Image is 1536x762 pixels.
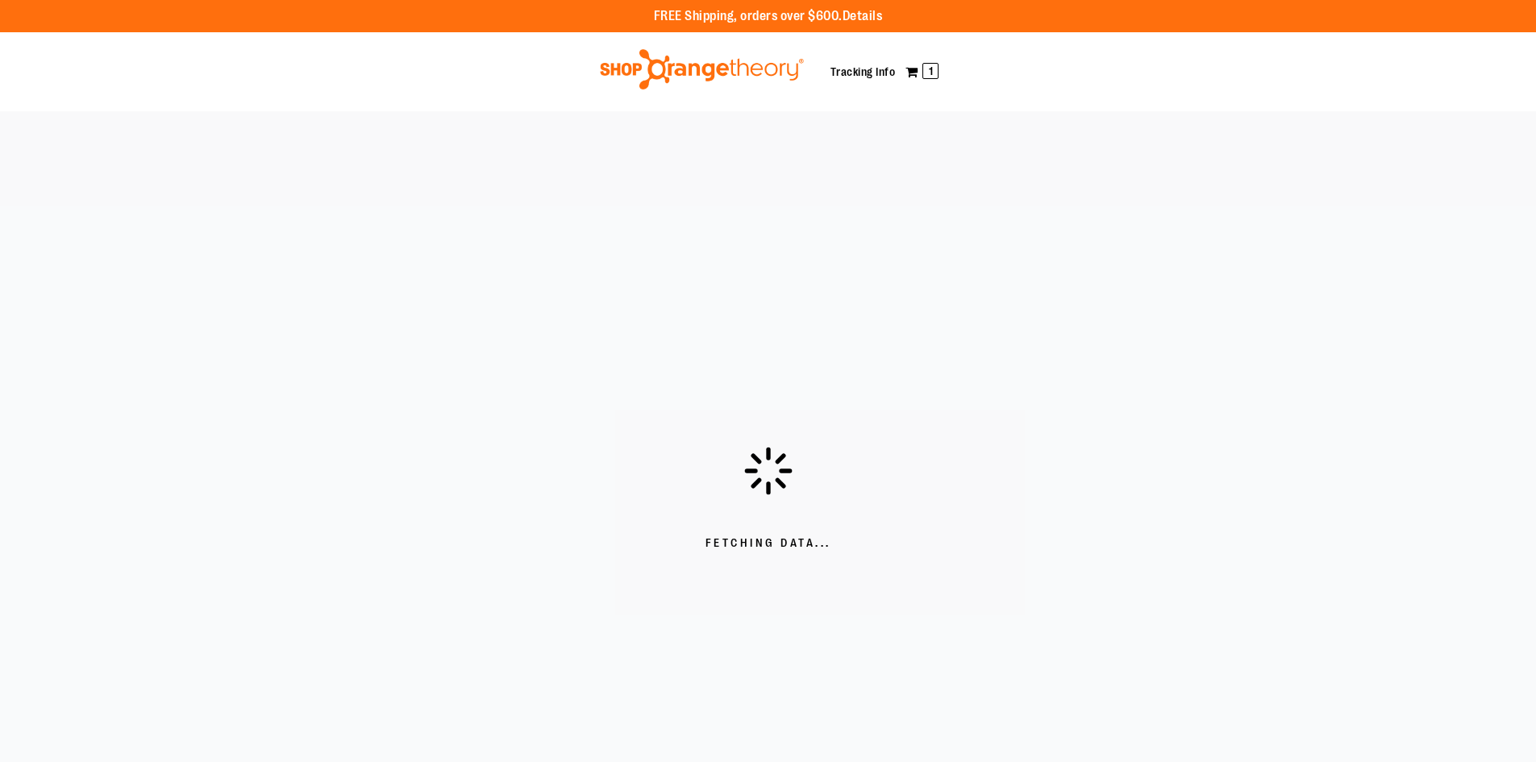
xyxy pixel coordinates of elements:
a: Tracking Info [830,65,896,78]
span: 1 [922,63,939,79]
span: Fetching Data... [706,535,831,552]
a: Details [843,9,883,23]
p: FREE Shipping, orders over $600. [654,7,883,26]
img: Shop Orangetheory [597,49,806,90]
